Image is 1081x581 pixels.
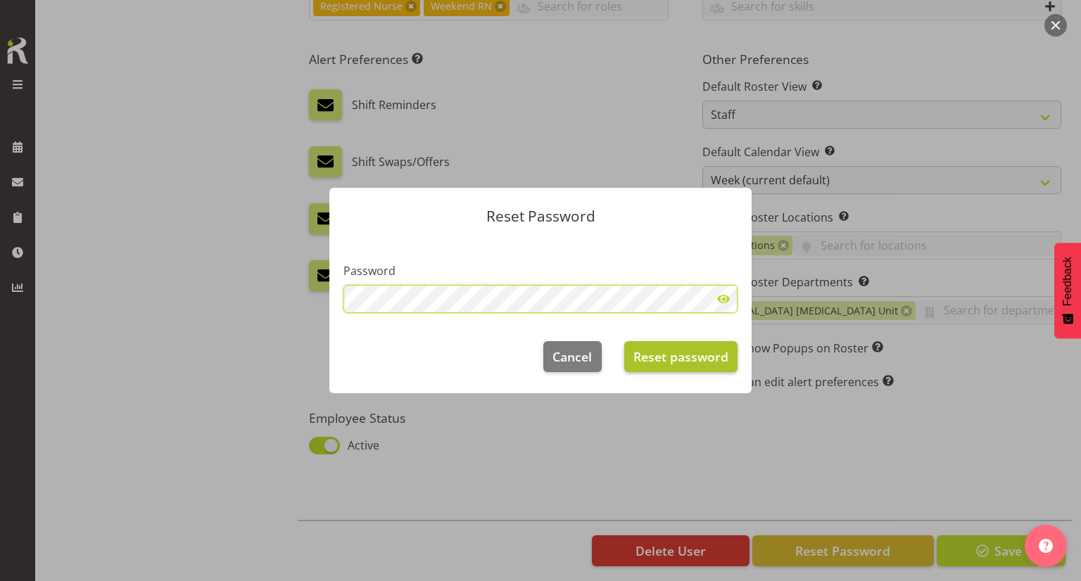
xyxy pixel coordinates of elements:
button: Reset password [624,341,738,372]
img: help-xxl-2.png [1039,539,1053,553]
label: Password [343,262,738,279]
span: Feedback [1061,257,1074,306]
span: Reset password [633,347,728,366]
button: Feedback - Show survey [1054,243,1081,338]
span: Cancel [552,347,592,366]
button: Cancel [543,341,601,372]
p: Reset Password [343,209,738,224]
